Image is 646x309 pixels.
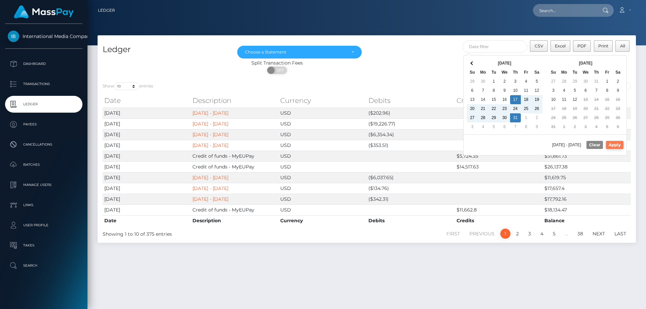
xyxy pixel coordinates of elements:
a: [DATE] - [DATE] [192,175,228,181]
td: ($202.96) [367,108,455,118]
td: 6 [499,122,510,131]
a: Cancellations [5,136,82,153]
td: 31 [548,122,559,131]
th: Credits [455,94,543,107]
td: 8 [489,86,499,95]
td: 3 [467,122,478,131]
td: USD [279,108,367,118]
td: 23 [613,104,623,113]
a: 2 [512,229,523,239]
td: $17,792.16 [543,194,631,204]
p: Taxes [8,240,80,250]
td: 12 [570,95,580,104]
input: Search... [533,4,596,17]
th: Sa [613,68,623,77]
h4: Ledger [103,44,227,55]
td: USD [279,129,367,140]
td: USD [279,161,367,172]
a: Dashboard [5,55,82,72]
th: Currency [279,94,367,107]
th: Mo [559,68,570,77]
td: ($6,037.65) [367,172,455,183]
td: USD [279,183,367,194]
td: 7 [478,86,489,95]
td: ($134.76) [367,183,455,194]
td: 4 [478,122,489,131]
td: [DATE] [103,129,191,140]
td: USD [279,151,367,161]
span: [DATE] - [DATE] [552,143,584,147]
td: 21 [478,104,489,113]
td: 24 [510,104,521,113]
a: Ledger [98,3,115,17]
td: 9 [532,122,542,131]
p: Links [8,200,80,210]
td: $11,619.75 [543,172,631,183]
td: Credit of funds - MyEUPay [191,161,279,172]
td: 19 [570,104,580,113]
td: $18,134.47 [543,204,631,215]
th: Debits [367,215,455,226]
td: 10 [548,95,559,104]
td: 29 [467,77,478,86]
span: OFF [271,67,288,74]
td: $17,657.4 [543,183,631,194]
td: 20 [467,104,478,113]
button: Excel [550,40,570,52]
span: Print [598,43,608,48]
td: 12 [532,86,542,95]
td: 25 [521,104,532,113]
td: 16 [499,95,510,104]
th: Mo [478,68,489,77]
td: 14 [478,95,489,104]
td: [DATE] [103,194,191,204]
td: [DATE] [103,140,191,151]
td: 18 [521,95,532,104]
td: $31,861.73 [543,151,631,161]
p: Batches [8,160,80,170]
td: 30 [478,77,489,86]
td: 6 [467,86,478,95]
th: Tu [489,68,499,77]
th: Th [510,68,521,77]
td: 5 [489,122,499,131]
td: 5 [602,122,613,131]
td: USD [279,172,367,183]
td: 21 [591,104,602,113]
a: Links [5,197,82,214]
td: 9 [499,86,510,95]
span: International Media Company BV [5,33,82,39]
th: Date [103,215,191,226]
a: Search [5,257,82,274]
td: $11,662.8 [455,204,543,215]
a: [DATE] - [DATE] [192,185,228,191]
td: 17 [548,104,559,113]
td: [DATE] [103,172,191,183]
th: Balance [543,215,631,226]
a: 3 [525,229,535,239]
th: Currency [279,215,367,226]
td: 13 [580,95,591,104]
th: Tu [570,68,580,77]
td: USD [279,118,367,129]
th: Su [548,68,559,77]
td: 24 [548,113,559,122]
td: $5,724.35 [455,151,543,161]
a: 38 [574,229,587,239]
td: USD [279,204,367,215]
th: Sa [532,68,542,77]
th: Th [591,68,602,77]
td: 22 [602,104,613,113]
td: 23 [499,104,510,113]
td: [DATE] [103,204,191,215]
td: Credit of funds - MyEUPay [191,204,279,215]
button: PDF [573,40,591,52]
p: Dashboard [8,59,80,69]
td: 26 [532,104,542,113]
td: 7 [591,86,602,95]
th: We [499,68,510,77]
p: Payees [8,119,80,129]
td: 14 [591,95,602,104]
th: Date [103,94,191,107]
td: 1 [489,77,499,86]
